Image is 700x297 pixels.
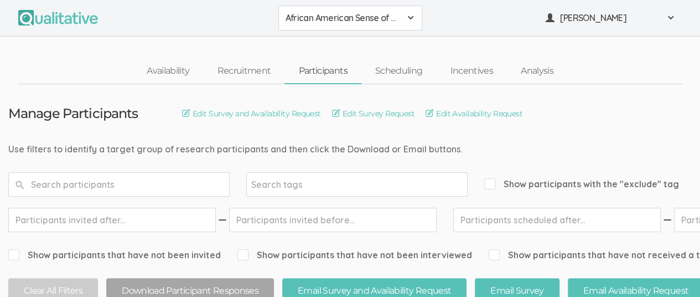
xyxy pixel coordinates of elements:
input: Participants scheduled after... [453,208,661,232]
h3: Manage Participants [8,106,138,121]
a: Incentives [436,59,507,83]
span: Show participants with the "exclude" tag [484,178,679,191]
a: Edit Survey and Availability Request [182,107,321,120]
a: Analysis [507,59,567,83]
a: Scheduling [361,59,437,83]
img: dash.svg [662,208,673,232]
a: Participants [284,59,361,83]
a: Availability [133,59,203,83]
span: [PERSON_NAME] [560,12,660,24]
span: African American Sense of Belonging [286,12,401,24]
span: Show participants that have not been interviewed [237,249,472,262]
button: African American Sense of Belonging [278,6,422,30]
input: Search participants [8,172,230,197]
button: [PERSON_NAME] [538,6,682,30]
span: Show participants that have not been invited [8,249,221,262]
input: Search tags [251,177,320,192]
img: Qualitative [18,10,98,25]
a: Edit Survey Request [332,107,414,120]
a: Edit Availability Request [426,107,522,120]
img: dash.svg [217,208,228,232]
input: Participants invited after... [8,208,216,232]
iframe: Chat Widget [645,244,700,297]
a: Recruitment [203,59,284,83]
input: Participants invited before... [229,208,437,232]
